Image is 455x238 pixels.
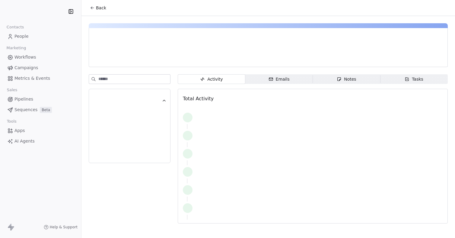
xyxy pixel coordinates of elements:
span: People [14,33,29,40]
a: Workflows [5,52,76,62]
span: Marketing [4,43,29,53]
span: Beta [40,107,52,113]
a: AI Agents [5,136,76,146]
span: Apps [14,127,25,134]
span: Workflows [14,54,36,60]
a: Pipelines [5,94,76,104]
a: Help & Support [44,225,78,230]
span: Pipelines [14,96,33,102]
div: Notes [337,76,356,82]
span: Help & Support [50,225,78,230]
span: Total Activity [183,96,214,101]
a: Apps [5,126,76,136]
a: Metrics & Events [5,73,76,83]
div: Emails [269,76,290,82]
span: Contacts [4,23,27,32]
span: Sequences [14,107,37,113]
a: SequencesBeta [5,105,76,115]
div: Tasks [405,76,423,82]
span: Back [96,5,106,11]
span: Metrics & Events [14,75,50,82]
span: Campaigns [14,65,38,71]
a: People [5,31,76,41]
a: Campaigns [5,63,76,73]
span: Tools [4,117,19,126]
button: Back [86,2,110,13]
span: AI Agents [14,138,35,144]
span: Sales [4,85,20,95]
